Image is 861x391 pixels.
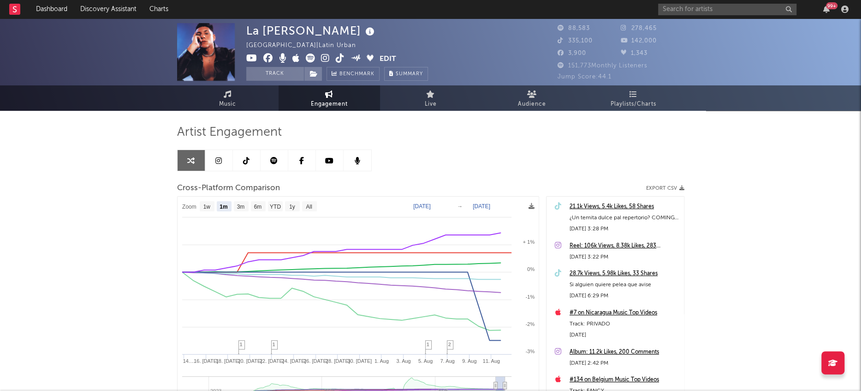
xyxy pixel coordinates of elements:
[215,358,240,364] text: 18. [DATE]
[374,358,388,364] text: 1. Aug
[518,99,546,110] span: Audience
[311,99,348,110] span: Engagement
[570,319,679,330] div: Track: PRIVADO
[525,349,534,354] text: -3%
[219,99,236,110] span: Music
[380,85,481,111] a: Live
[527,266,534,272] text: 0%
[306,204,312,210] text: All
[240,342,243,347] span: 1
[237,204,244,210] text: 3m
[273,342,275,347] span: 1
[570,252,679,263] div: [DATE] 3:22 PM
[570,290,679,301] div: [DATE] 6:29 PM
[570,374,679,385] a: #134 on Belgium Music Top Videos
[570,268,679,279] a: 28.7k Views, 5.98k Likes, 33 Shares
[646,186,684,191] button: Export CSV
[558,50,586,56] span: 3,900
[658,4,796,15] input: Search for artists
[418,358,432,364] text: 5. Aug
[220,204,227,210] text: 1m
[380,54,396,65] button: Edit
[182,204,196,210] text: Zoom
[177,127,282,138] span: Artist Engagement
[246,67,304,81] button: Track
[523,239,534,245] text: + 1%
[570,241,679,252] a: Reel: 106k Views, 8.38k Likes, 283 Comments
[570,212,679,223] div: ¿Un temita dulce pal repertorio? COMING SOON.. 🍯🤤
[583,85,684,111] a: Playlists/Charts
[269,204,280,210] text: YTD
[448,342,451,347] span: 2
[246,23,377,38] div: La [PERSON_NAME]
[177,85,279,111] a: Music
[621,50,647,56] span: 1,343
[347,358,372,364] text: 30. [DATE]
[425,99,437,110] span: Live
[246,40,367,51] div: [GEOGRAPHIC_DATA] | Latin Urban
[621,25,657,31] span: 278,465
[183,358,195,364] text: 14.…
[570,279,679,290] div: Si alguien quiere pelea que avise
[462,358,476,364] text: 9. Aug
[558,25,590,31] span: 88,583
[396,358,410,364] text: 3. Aug
[194,358,218,364] text: 16. [DATE]
[440,358,454,364] text: 7. Aug
[457,203,463,210] text: →
[570,307,679,319] a: #7 on Nicaragua Music Top Videos
[473,203,490,210] text: [DATE]
[427,342,429,347] span: 1
[289,204,295,210] text: 1y
[482,358,499,364] text: 11. Aug
[238,358,262,364] text: 20. [DATE]
[570,358,679,369] div: [DATE] 2:42 PM
[558,38,593,44] span: 335,100
[611,99,656,110] span: Playlists/Charts
[525,321,534,327] text: -2%
[826,2,837,9] div: 99 +
[203,204,210,210] text: 1w
[558,63,647,69] span: 151,773 Monthly Listeners
[339,69,374,80] span: Benchmark
[481,85,583,111] a: Audience
[621,38,657,44] span: 142,000
[570,330,679,341] div: [DATE]
[823,6,830,13] button: 99+
[558,74,612,80] span: Jump Score: 44.1
[254,204,261,210] text: 6m
[570,223,679,235] div: [DATE] 3:28 PM
[413,203,431,210] text: [DATE]
[396,72,423,77] span: Summary
[570,347,679,358] a: Album: 11.2k Likes, 200 Comments
[325,358,350,364] text: 28. [DATE]
[384,67,428,81] button: Summary
[279,85,380,111] a: Engagement
[327,67,380,81] a: Benchmark
[525,294,534,300] text: -1%
[303,358,328,364] text: 26. [DATE]
[570,201,679,212] a: 21.1k Views, 5.4k Likes, 58 Shares
[259,358,284,364] text: 22. [DATE]
[281,358,306,364] text: 24. [DATE]
[177,183,280,194] span: Cross-Platform Comparison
